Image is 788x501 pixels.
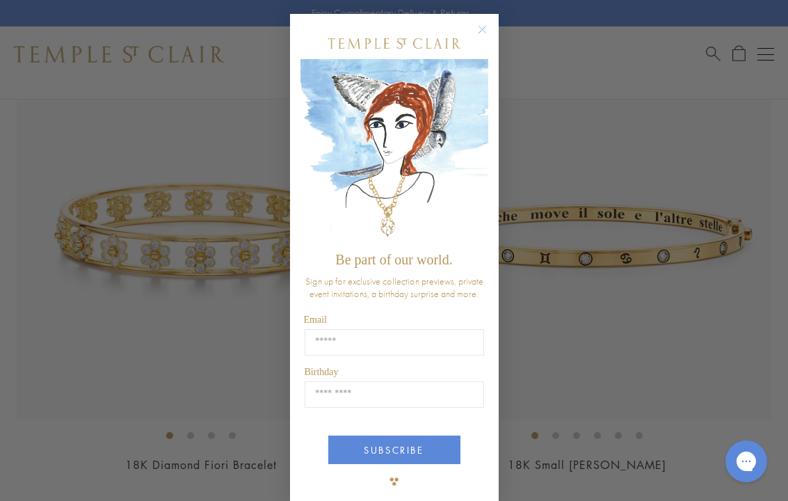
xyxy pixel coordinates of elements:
button: Close dialog [481,28,498,45]
input: Email [305,329,484,356]
button: SUBSCRIBE [328,436,460,464]
iframe: Gorgias live chat messenger [718,436,774,487]
span: Birthday [305,367,339,377]
img: TSC [380,468,408,495]
span: Be part of our world. [335,252,452,267]
img: Temple St. Clair [328,38,460,49]
img: c4a9eb12-d91a-4d4a-8ee0-386386f4f338.jpeg [300,59,488,245]
span: Email [304,315,327,325]
span: Sign up for exclusive collection previews, private event invitations, a birthday surprise and more. [305,275,483,300]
